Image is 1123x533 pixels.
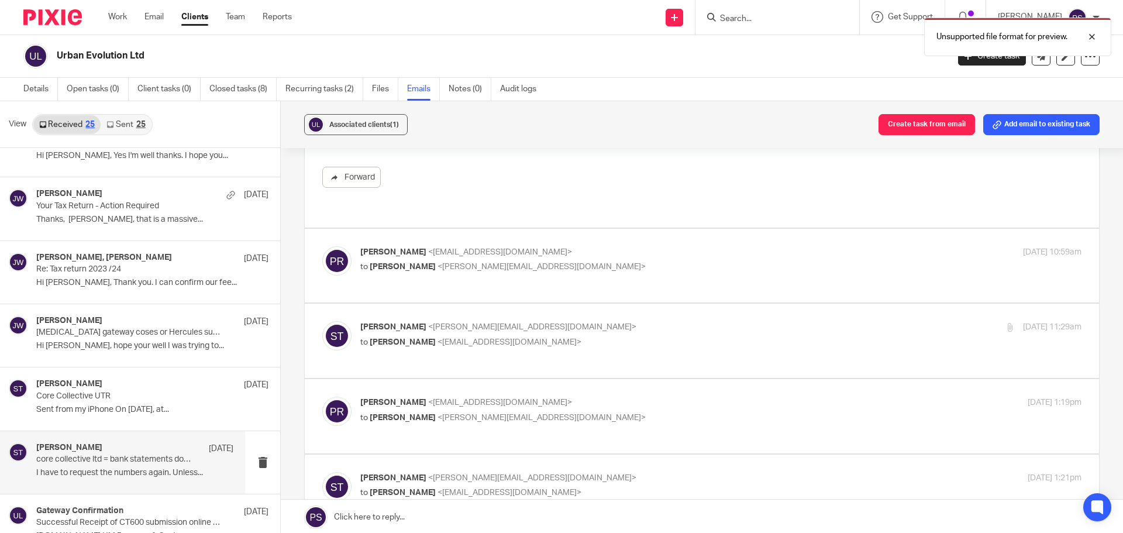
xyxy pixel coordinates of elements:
img: svg%3E [9,316,27,335]
a: Emails [407,78,440,101]
div: 25 [85,121,95,129]
div: [PERSON_NAME] [63,490,674,502]
a: Recurring tasks (2) [285,78,363,101]
img: svg%3E [9,443,27,462]
span: [PERSON_NAME] [360,323,426,331]
a: Details [23,78,58,101]
a: Email [144,11,164,23]
h4: [PERSON_NAME] [36,189,102,199]
span: <[PERSON_NAME][EMAIL_ADDRESS][DOMAIN_NAME]> [438,263,646,271]
img: svg%3E [23,44,48,68]
span: <[EMAIL_ADDRESS][DOMAIN_NAME]> [438,338,581,346]
a: Work [108,11,127,23]
div: [DATE][DATE] 11:31, [PERSON_NAME] < > wrote: [63,514,674,525]
span: <[EMAIL_ADDRESS][DOMAIN_NAME]> [438,489,581,497]
span: <[EMAIL_ADDRESS][DOMAIN_NAME]> [428,398,572,407]
img: svg%3E [322,397,352,426]
img: svg%3E [322,472,352,501]
span: [PERSON_NAME] [360,248,426,256]
div: Also do you want us to add Core Build Ltd to our list? [32,225,698,260]
p: [DATE] [244,189,268,201]
p: Hi [PERSON_NAME], Yes I'm well thanks. I hope you... [36,151,268,161]
span: View [9,118,26,130]
div: Hi [PERSON_NAME], [63,407,674,502]
div: [PERSON_NAME] [23,130,698,142]
a: Create task [958,47,1026,66]
span: : [5,235,59,243]
a: [PERSON_NAME][EMAIL_ADDRESS][DOMAIN_NAME] [215,515,419,524]
p: Hi [PERSON_NAME], Thank you. I can confirm our fee... [36,278,268,288]
div: [DATE][DATE] 20:15, [PERSON_NAME] < > wrote: [32,272,698,284]
img: svg%3E [9,253,27,271]
div: [PERSON_NAME], [23,82,698,142]
div: I need below answered as soon as possible. Accounts need to be submitted urgently or companies ho... [23,106,698,118]
button: Add email to existing task [983,114,1100,135]
h4: Gateway Confirmation [36,506,123,516]
img: svg%3E [9,189,27,208]
p: [DATE] [209,443,233,455]
button: Create task from email [879,114,975,135]
i: Civil Engineering - IEng [35,73,119,82]
span: [PERSON_NAME] [370,263,436,271]
a: Audit logs [500,78,545,101]
span: [PERSON_NAME] [370,489,436,497]
span: [PERSON_NAME] [370,338,436,346]
p: [DATE] 10:59am [1023,246,1081,259]
span: (1) [390,121,399,128]
div: Thank you. [63,466,674,478]
p: [MEDICAL_DATA] gateway coses or Hercules submission [36,328,222,338]
span: <[PERSON_NAME][EMAIL_ADDRESS][DOMAIN_NAME]> [428,323,636,331]
div: Sent from my iPhone [40,332,698,343]
div: [PERSON_NAME] [32,249,698,260]
div: [DATE][DATE] 10:40, [PERSON_NAME] < > wrote: [23,154,698,166]
a: Closed tasks (8) [209,78,277,101]
p: Hi [PERSON_NAME], hope your well I was trying to... [36,341,268,351]
span: to [360,338,368,346]
img: Pixie [23,9,82,25]
p: I have to request the numbers again. Unless... [36,468,233,478]
p: Core Collective UTR [36,391,222,401]
img: svg%3E [307,116,325,133]
p: [DATE] [244,379,268,391]
p: [DATE] 11:29am [1023,321,1081,333]
span: Associated clients [329,121,399,128]
span: <[EMAIL_ADDRESS][DOMAIN_NAME]> [428,248,572,256]
a: Received25 [33,115,101,134]
span: [PERSON_NAME] [370,414,436,422]
a: Clients [181,11,208,23]
a: [DOMAIN_NAME] [10,198,74,208]
b: 0191 337 1592 [7,235,59,243]
a: [PERSON_NAME][EMAIL_ADDRESS][DOMAIN_NAME] [8,187,209,196]
p: [DATE] [244,316,268,328]
span: <[PERSON_NAME][EMAIL_ADDRESS][DOMAIN_NAME]> [438,414,646,422]
p: Successful Receipt of CT600 submission online for Reference xxxxx17604 [36,518,222,528]
h4: [PERSON_NAME] [36,379,102,389]
p: [DATE] [244,253,268,264]
a: Files [372,78,398,101]
h4: [PERSON_NAME], [PERSON_NAME] [36,253,172,263]
a: Client tasks (0) [137,78,201,101]
img: svg%3E [9,506,27,525]
div: Hope you are well. Can you please send me correct UTR number and Companies House Authentication s... [63,431,674,502]
span: to [360,263,368,271]
a: [EMAIL_ADDRESS][DOMAIN_NAME] [184,273,321,283]
img: svg%3E [322,246,352,276]
a: Forward [322,167,381,188]
h4: [PERSON_NAME] [36,443,102,453]
img: svg%3E [9,379,27,398]
p: [DATE] [244,506,268,518]
a: Team [226,11,245,23]
button: Associated clients(1) [304,114,408,135]
span: to [360,414,368,422]
span: [DOMAIN_NAME] [10,199,74,208]
p: Re: Tax return 2023 /24 [36,264,222,274]
p: Thanks, [PERSON_NAME], that is a massive... [36,215,268,225]
h4: [PERSON_NAME] [36,316,102,326]
span: [PERSON_NAME] [360,474,426,482]
a: Sent25 [101,115,151,134]
p: Sent from my iPhone On [DATE], at... [36,405,268,415]
blockquote: On [DATE] 09:39, [PERSON_NAME] < > wrote: [63,363,674,387]
p: [DATE] 1:19pm [1028,397,1081,409]
p: Your Tax Return - Action Required [36,201,222,211]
